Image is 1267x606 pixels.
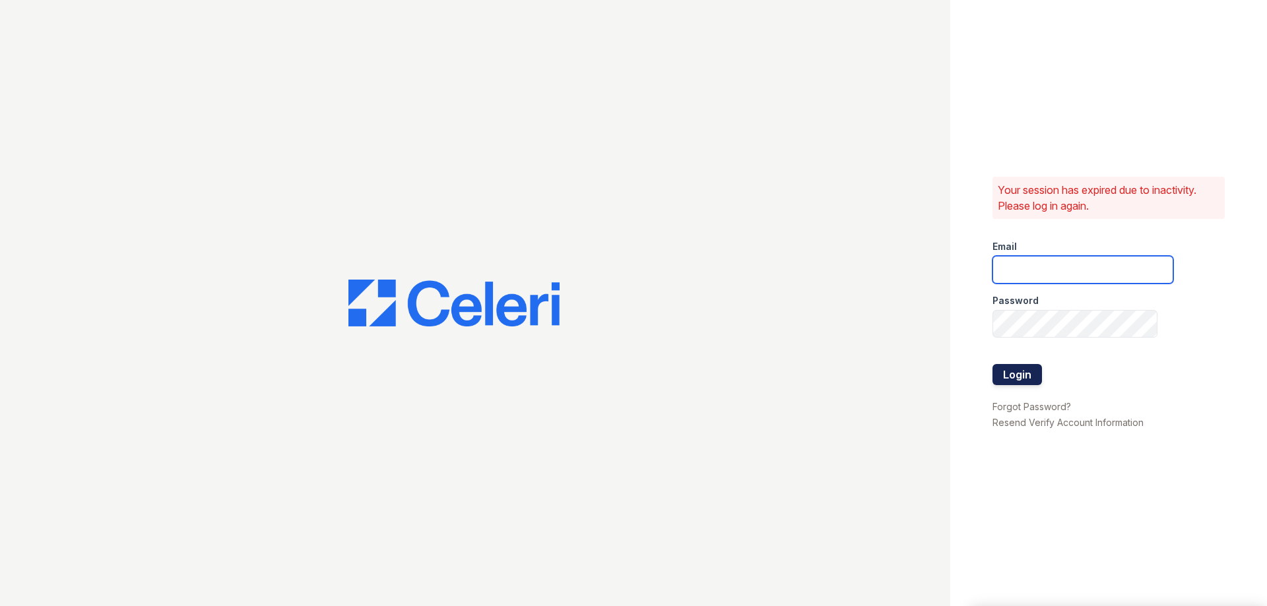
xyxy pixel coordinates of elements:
button: Login [992,364,1042,385]
a: Forgot Password? [992,401,1071,412]
label: Email [992,240,1017,253]
img: CE_Logo_Blue-a8612792a0a2168367f1c8372b55b34899dd931a85d93a1a3d3e32e68fde9ad4.png [348,280,560,327]
a: Resend Verify Account Information [992,417,1144,428]
label: Password [992,294,1039,307]
p: Your session has expired due to inactivity. Please log in again. [998,182,1219,214]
